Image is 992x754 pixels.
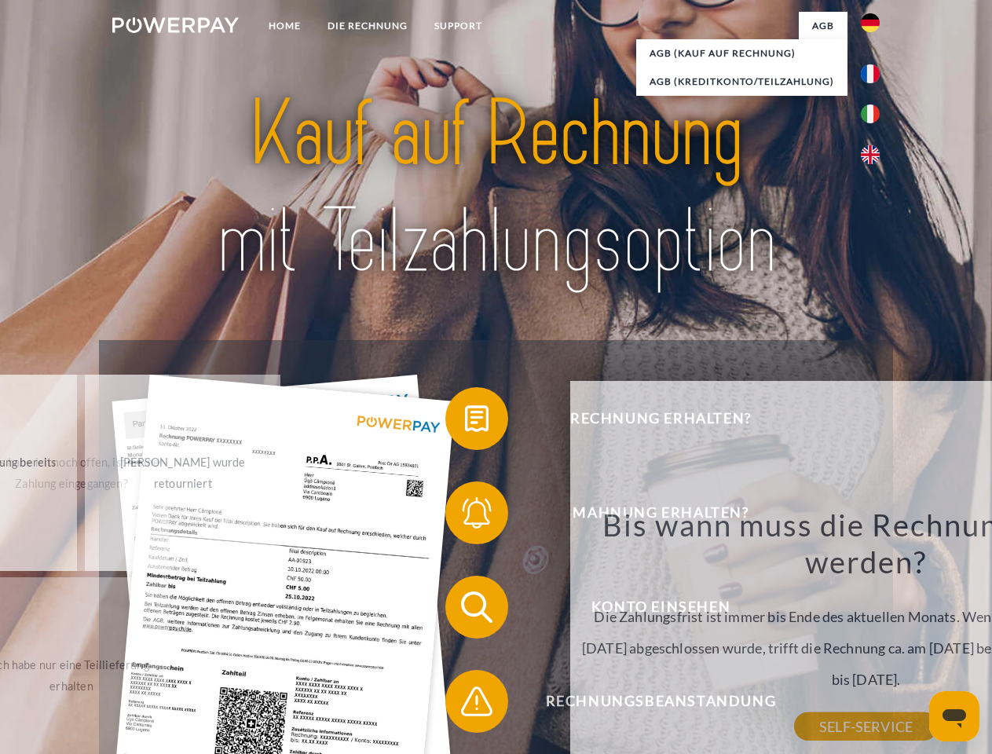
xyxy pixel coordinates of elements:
img: qb_search.svg [457,587,496,627]
img: de [861,13,880,32]
button: Rechnungsbeanstandung [445,670,854,733]
img: en [861,145,880,164]
div: [PERSON_NAME] wurde retourniert [94,452,271,494]
img: it [861,104,880,123]
img: qb_bill.svg [457,399,496,438]
a: SUPPORT [421,12,496,40]
button: Mahnung erhalten? [445,481,854,544]
button: Rechnung erhalten? [445,387,854,450]
img: qb_warning.svg [457,682,496,721]
img: title-powerpay_de.svg [150,75,842,301]
a: Home [255,12,314,40]
iframe: Schaltfläche zum Öffnen des Messaging-Fensters [929,691,979,741]
img: logo-powerpay-white.svg [112,17,239,33]
img: qb_bell.svg [457,493,496,533]
a: SELF-SERVICE [794,712,938,741]
a: DIE RECHNUNG [314,12,421,40]
a: agb [799,12,847,40]
button: Konto einsehen [445,576,854,639]
a: AGB (Kreditkonto/Teilzahlung) [636,68,847,96]
a: AGB (Kauf auf Rechnung) [636,39,847,68]
img: fr [861,64,880,83]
